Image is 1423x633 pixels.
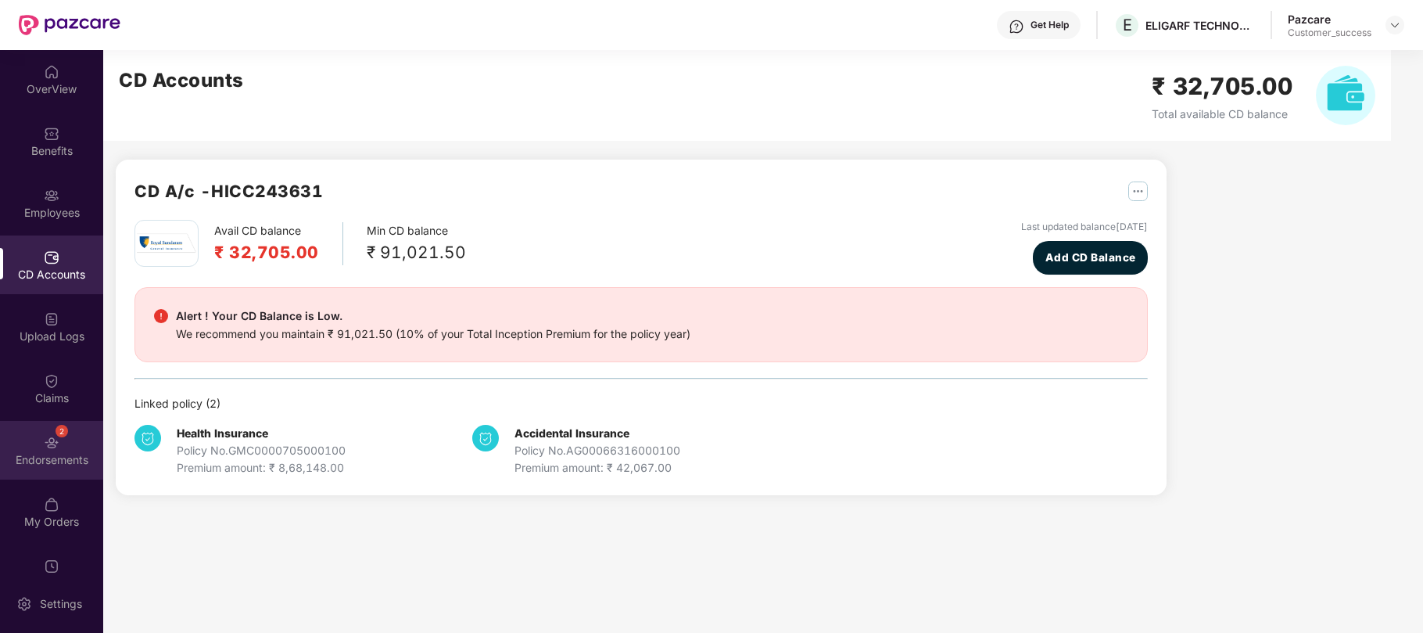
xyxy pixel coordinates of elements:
div: Alert ! Your CD Balance is Low. [176,307,690,325]
img: svg+xml;base64,PHN2ZyBpZD0iSGVscC0zMngzMiIgeG1sbnM9Imh0dHA6Ly93d3cudzMub3JnLzIwMDAvc3ZnIiB3aWR0aD... [1009,19,1024,34]
div: Pazcare [1288,12,1371,27]
div: 2 [56,425,68,437]
div: Policy No. GMC0000705000100 [177,442,346,459]
span: Total available CD balance [1152,107,1288,120]
h2: CD Accounts [119,66,244,95]
div: ELIGARF TECHNOLOGIES PRIVATE LIMITED [1145,18,1255,33]
b: Health Insurance [177,426,268,440]
img: svg+xml;base64,PHN2ZyBpZD0iQ0RfQWNjb3VudHMiIGRhdGEtbmFtZT0iQ0QgQWNjb3VudHMiIHhtbG5zPSJodHRwOi8vd3... [44,250,59,265]
img: svg+xml;base64,PHN2ZyB4bWxucz0iaHR0cDovL3d3dy53My5vcmcvMjAwMC9zdmciIHdpZHRoPSIzNCIgaGVpZ2h0PSIzNC... [134,425,161,451]
span: E [1123,16,1132,34]
img: svg+xml;base64,PHN2ZyBpZD0iQmVuZWZpdHMiIHhtbG5zPSJodHRwOi8vd3d3LnczLm9yZy8yMDAwL3N2ZyIgd2lkdGg9Ij... [44,126,59,142]
h2: ₹ 32,705.00 [1152,68,1293,105]
h2: CD A/c - HICC243631 [134,178,323,204]
img: New Pazcare Logo [19,15,120,35]
img: svg+xml;base64,PHN2ZyBpZD0iVXBsb2FkX0xvZ3MiIGRhdGEtbmFtZT0iVXBsb2FkIExvZ3MiIHhtbG5zPSJodHRwOi8vd3... [44,311,59,327]
button: Add CD Balance [1033,241,1148,275]
div: Last updated balance [DATE] [1021,220,1148,235]
div: Min CD balance [367,222,466,265]
div: Linked policy ( 2 ) [134,395,1148,412]
div: Avail CD balance [214,222,343,265]
div: Settings [35,596,87,612]
div: ₹ 91,021.50 [367,239,466,265]
div: Policy No. AG00066316000100 [514,442,680,459]
b: Accidental Insurance [514,426,629,440]
div: Customer_success [1288,27,1371,39]
img: svg+xml;base64,PHN2ZyB4bWxucz0iaHR0cDovL3d3dy53My5vcmcvMjAwMC9zdmciIHdpZHRoPSIyNSIgaGVpZ2h0PSIyNS... [1128,182,1148,201]
div: Premium amount: ₹ 42,067.00 [514,459,680,477]
div: Get Help [1031,19,1069,31]
img: svg+xml;base64,PHN2ZyBpZD0iRW5kb3JzZW1lbnRzIiB4bWxucz0iaHR0cDovL3d3dy53My5vcmcvMjAwMC9zdmciIHdpZH... [44,435,59,451]
span: Add CD Balance [1045,250,1136,266]
img: svg+xml;base64,PHN2ZyB4bWxucz0iaHR0cDovL3d3dy53My5vcmcvMjAwMC9zdmciIHdpZHRoPSIzNCIgaGVpZ2h0PSIzNC... [472,425,499,451]
img: svg+xml;base64,PHN2ZyBpZD0iQ2xhaW0iIHhtbG5zPSJodHRwOi8vd3d3LnczLm9yZy8yMDAwL3N2ZyIgd2lkdGg9IjIwIi... [44,373,59,389]
img: svg+xml;base64,PHN2ZyBpZD0iRW1wbG95ZWVzIiB4bWxucz0iaHR0cDovL3d3dy53My5vcmcvMjAwMC9zdmciIHdpZHRoPS... [44,188,59,203]
img: svg+xml;base64,PHN2ZyBpZD0iTXlfT3JkZXJzIiBkYXRhLW5hbWU9Ik15IE9yZGVycyIgeG1sbnM9Imh0dHA6Ly93d3cudz... [44,497,59,513]
img: svg+xml;base64,PHN2ZyB4bWxucz0iaHR0cDovL3d3dy53My5vcmcvMjAwMC9zdmciIHhtbG5zOnhsaW5rPSJodHRwOi8vd3... [1316,66,1375,125]
div: We recommend you maintain ₹ 91,021.50 (10% of your Total Inception Premium for the policy year) [176,325,690,343]
h2: ₹ 32,705.00 [214,239,319,265]
img: svg+xml;base64,PHN2ZyBpZD0iU2V0dGluZy0yMHgyMCIgeG1sbnM9Imh0dHA6Ly93d3cudzMub3JnLzIwMDAvc3ZnIiB3aW... [16,596,32,612]
img: svg+xml;base64,PHN2ZyBpZD0iSG9tZSIgeG1sbnM9Imh0dHA6Ly93d3cudzMub3JnLzIwMDAvc3ZnIiB3aWR0aD0iMjAiIG... [44,64,59,80]
img: svg+xml;base64,PHN2ZyBpZD0iVXBkYXRlZCIgeG1sbnM9Imh0dHA6Ly93d3cudzMub3JnLzIwMDAvc3ZnIiB3aWR0aD0iMj... [44,559,59,574]
img: rsi.png [137,233,196,254]
img: svg+xml;base64,PHN2ZyBpZD0iRHJvcGRvd24tMzJ4MzIiIHhtbG5zPSJodHRwOi8vd3d3LnczLm9yZy8yMDAwL3N2ZyIgd2... [1389,19,1401,31]
div: Premium amount: ₹ 8,68,148.00 [177,459,346,477]
img: svg+xml;base64,PHN2ZyBpZD0iRGFuZ2VyX2FsZXJ0IiBkYXRhLW5hbWU9IkRhbmdlciBhbGVydCIgeG1sbnM9Imh0dHA6Ly... [154,309,168,323]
